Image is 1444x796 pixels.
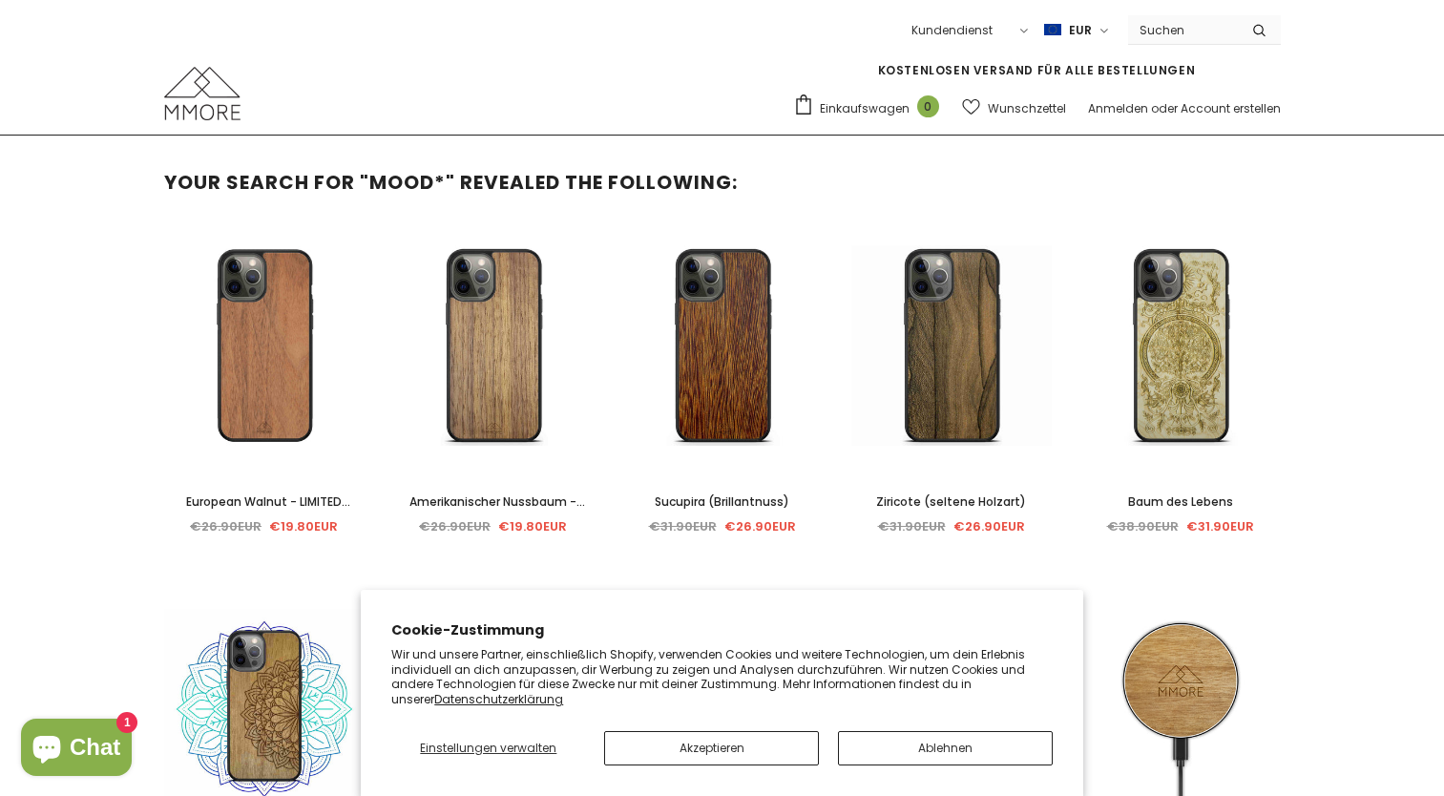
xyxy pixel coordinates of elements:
[409,493,585,531] span: Amerikanischer Nussbaum - LIMITED EDITION
[391,620,1053,640] h2: Cookie-Zustimmung
[498,517,567,535] span: €19.80EUR
[15,719,137,781] inbox-online-store-chat: Onlineshop-Chat von Shopify
[1088,100,1148,116] a: Anmelden
[460,169,738,196] span: revealed the following:
[793,94,949,122] a: Einkaufswagen 0
[1080,492,1281,513] a: Baum des Lebens
[186,493,350,531] span: European Walnut - LIMITED EDITION
[876,493,1026,510] span: Ziricote (seltene Holzart)
[1107,517,1179,535] span: €38.90EUR
[269,517,338,535] span: €19.80EUR
[391,647,1053,706] p: Wir und unsere Partner, einschließlich Shopify, verwenden Cookies und weitere Technologien, um de...
[393,492,594,513] a: Amerikanischer Nussbaum - LIMITED EDITION
[190,517,262,535] span: €26.90EUR
[391,731,585,765] button: Einstellungen verwalten
[1128,16,1238,44] input: Search Site
[878,517,946,535] span: €31.90EUR
[655,493,789,510] span: Sucupira (Brillantnuss)
[419,517,491,535] span: €26.90EUR
[911,22,993,38] span: Kundendienst
[420,740,556,756] span: Einstellungen verwalten
[164,492,365,513] a: European Walnut - LIMITED EDITION
[622,492,823,513] a: Sucupira (Brillantnuss)
[604,731,819,765] button: Akzeptieren
[1069,21,1092,40] span: EUR
[838,731,1053,765] button: Ablehnen
[851,492,1052,513] a: Ziricote (seltene Holzart)
[649,517,717,535] span: €31.90EUR
[1151,100,1178,116] span: oder
[953,517,1025,535] span: €26.90EUR
[988,99,1066,118] span: Wunschzettel
[724,517,796,535] span: €26.90EUR
[1128,493,1233,510] span: Baum des Lebens
[878,62,1196,78] span: KOSTENLOSEN VERSAND FÜR ALLE BESTELLUNGEN
[1181,100,1281,116] a: Account erstellen
[917,95,939,117] span: 0
[360,169,455,196] strong: "mood*"
[164,169,355,196] span: Your search for
[434,691,563,707] a: Datenschutzerklärung
[164,67,241,120] img: MMORE Cases
[1186,517,1254,535] span: €31.90EUR
[820,99,910,118] span: Einkaufswagen
[962,92,1066,125] a: Wunschzettel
